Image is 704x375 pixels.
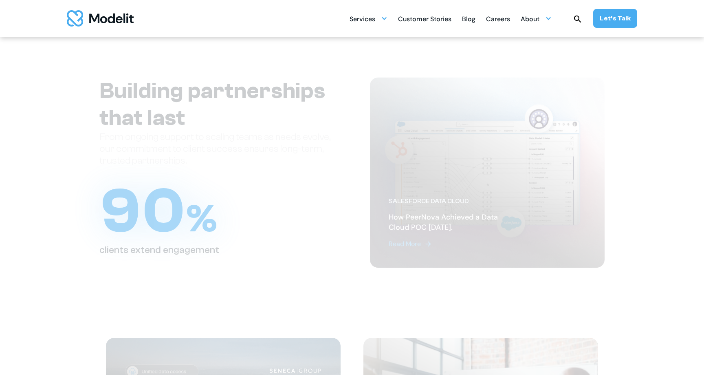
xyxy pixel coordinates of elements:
[67,10,134,27] a: home
[99,180,217,243] h1: 90
[99,131,334,166] p: From ongoing support to scaling teams as needs evolve, our commitment to client success ensures l...
[486,12,510,28] div: Careers
[389,212,519,233] h2: How PeerNova Achieved a Data Cloud POC [DATE].
[424,240,432,248] img: arrow
[389,239,519,249] a: Read More
[398,12,451,28] div: Customer Stories
[521,11,552,27] div: About
[389,239,421,249] div: Read More
[593,9,637,28] a: Let’s Talk
[350,11,387,27] div: Services
[462,11,475,27] a: Blog
[67,10,134,27] img: modelit logo
[462,12,475,28] div: Blog
[389,197,519,206] div: Salesforce Data Cloud
[350,12,375,28] div: Services
[521,12,539,28] div: About
[99,244,219,256] h2: clients extend engagement
[600,14,631,23] div: Let’s Talk
[398,11,451,27] a: Customer Stories
[486,11,510,27] a: Careers
[99,78,334,131] h1: Building partnerships that last
[186,197,217,241] span: %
